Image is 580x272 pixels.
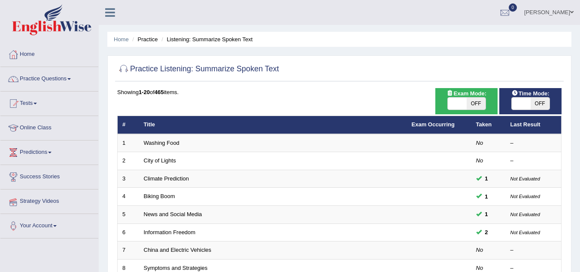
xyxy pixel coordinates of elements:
em: No [476,265,483,271]
small: Not Evaluated [510,194,540,199]
a: Climate Prediction [144,175,189,182]
a: Biking Boom [144,193,175,199]
span: You can still take this question [482,192,492,201]
div: – [510,139,557,147]
span: Exam Mode: [443,89,489,98]
span: You can still take this question [482,174,492,183]
a: Tests [0,92,98,113]
div: Showing of items. [117,88,562,96]
td: 7 [118,241,139,260]
b: 465 [155,89,164,95]
em: No [476,157,483,164]
span: 0 [509,3,517,12]
span: You can still take this question [482,228,492,237]
th: Title [139,116,407,134]
a: Your Account [0,214,98,235]
a: Home [114,36,129,43]
h2: Practice Listening: Summarize Spoken Text [117,63,279,76]
a: Washing Food [144,140,179,146]
em: No [476,140,483,146]
a: Information Freedom [144,229,196,235]
th: Last Result [506,116,562,134]
span: Time Mode: [508,89,553,98]
div: – [510,246,557,254]
span: OFF [531,98,550,110]
a: Practice Questions [0,67,98,89]
a: News and Social Media [144,211,202,217]
li: Practice [130,35,158,43]
a: China and Electric Vehicles [144,247,212,253]
td: 5 [118,206,139,224]
td: 2 [118,152,139,170]
li: Listening: Summarize Spoken Text [159,35,252,43]
small: Not Evaluated [510,230,540,235]
th: # [118,116,139,134]
small: Not Evaluated [510,212,540,217]
span: OFF [467,98,486,110]
a: Strategy Videos [0,189,98,211]
a: Success Stories [0,165,98,186]
em: No [476,247,483,253]
div: – [510,157,557,165]
b: 1-20 [139,89,150,95]
td: 6 [118,223,139,241]
td: 3 [118,170,139,188]
a: City of Lights [144,157,176,164]
td: 1 [118,134,139,152]
div: Show exams occurring in exams [435,88,498,114]
a: Symptoms and Strategies [144,265,208,271]
td: 4 [118,188,139,206]
a: Exam Occurring [412,121,455,128]
th: Taken [471,116,506,134]
a: Predictions [0,141,98,162]
span: You can still take this question [482,210,492,219]
a: Home [0,43,98,64]
a: Online Class [0,116,98,138]
small: Not Evaluated [510,176,540,181]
